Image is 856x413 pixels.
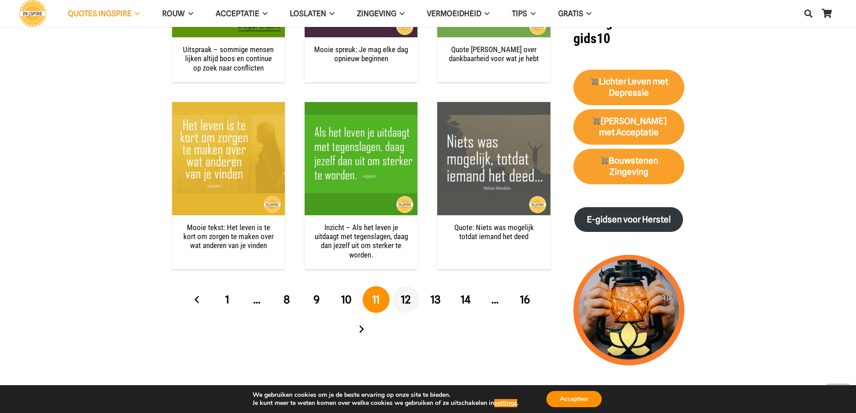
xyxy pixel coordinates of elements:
span: Loslaten Menu [326,2,334,25]
a: Pagina 9 [303,286,330,313]
a: 🛒Lichter Leven met Depressie [573,70,684,106]
span: Acceptatie [216,9,259,18]
button: Accepteer [546,391,602,407]
img: 🛒 [600,156,608,164]
a: 🛒Bouwstenen Zingeving [573,149,684,185]
img: lichtpuntjes voor in donkere tijden [573,255,684,366]
span: GRATIS Menu [583,2,591,25]
p: Je kunt meer te weten komen over welke cookies we gebruiken of ze uitschakelen in . [253,399,519,407]
a: Pagina 13 [422,286,449,313]
a: Pagina 1 [214,286,241,313]
strong: [PERSON_NAME] met Acceptatie [591,116,666,138]
a: Pagina 8 [273,286,300,313]
span: Pagina 11 [363,286,390,313]
a: Mooie tekst: Het leven is te kort om zorgen te maken over wat anderen van je vinden [183,223,274,250]
img: Citaat van ingspire.nl - Als het leven je uitdaagt met tegenslagen, daag jezelf dan uit om sterke... [305,102,417,215]
span: GRATIS [558,9,583,18]
span: QUOTES INGSPIRE Menu [132,2,140,25]
a: VERMOEIDHEIDVERMOEIDHEID Menu [416,2,501,25]
span: TIPS [512,9,527,18]
a: QUOTES INGSPIREQUOTES INGSPIRE Menu [57,2,151,25]
span: 8 [284,293,290,306]
span: 9 [314,293,319,306]
img: 🛒 [590,77,599,85]
p: We gebruiken cookies om je de beste ervaring op onze site te bieden. [253,391,519,399]
a: Quote: Niets was mogelijk totdat iemand het deed [454,223,534,241]
strong: Lichter Leven met Depressie [589,76,668,98]
a: ZingevingZingeving Menu [346,2,416,25]
span: 10 [341,293,351,306]
span: TIPS Menu [527,2,535,25]
a: Pagina 10 [333,286,360,313]
img: Quote: Niets was mogelijk totdat iemand het deed [437,102,550,215]
span: 16 [520,293,530,306]
span: Zingeving Menu [396,2,404,25]
span: … [482,286,509,313]
a: Pagina 14 [452,286,479,313]
a: Mooie tekst: Het leven is te kort om zorgen te maken over wat anderen van je vinden [172,102,285,215]
a: Uitspraak – sommige mensen lijken altijd boos en continue op zoek naar conflicten [183,45,274,72]
button: settings [494,399,517,407]
span: Loslaten [290,9,326,18]
span: 12 [401,293,411,306]
span: QUOTES INGSPIRE [68,9,132,18]
span: 1 [225,293,229,306]
span: 13 [430,293,440,306]
a: Terug naar top [827,384,849,406]
a: 🛒[PERSON_NAME] met Acceptatie [573,109,684,145]
a: Inzicht – Als het leven je uitdaagt met tegenslagen, daag dan jezelf uit om sterker te worden. [315,223,408,259]
strong: E-gidsen voor Herstel [587,214,671,225]
a: GRATISGRATIS Menu [547,2,603,25]
span: VERMOEIDHEID [427,9,481,18]
a: Quote [PERSON_NAME] over dankbaarheid voor wat je hebt [449,45,539,63]
span: … [244,286,271,313]
span: ROUW [162,9,185,18]
span: Acceptatie Menu [259,2,267,25]
a: TIPSTIPS Menu [501,2,546,25]
a: AcceptatieAcceptatie Menu [204,2,279,25]
a: Mooie spreuk: Je mag elke dag opnieuw beginnen [314,45,408,63]
img: Citaat van Ingspire: Het leven is te kort om zorgen te maken over wat anderen van je vinden [172,102,285,215]
img: 🛒 [592,116,600,125]
a: LoslatenLoslaten Menu [279,2,346,25]
a: Pagina 12 [392,286,419,313]
strong: Bouwstenen Zingeving [599,155,658,177]
a: ROUWROUW Menu [151,2,204,25]
a: Inzicht – Als het leven je uitdaagt met tegenslagen, daag dan jezelf uit om sterker te worden. [305,102,417,215]
span: 14 [461,293,470,306]
a: Pagina 16 [511,286,538,313]
span: ROUW Menu [185,2,193,25]
span: Zingeving [357,9,396,18]
span: 11 [372,293,380,306]
a: E-gidsen voor Herstel [574,207,683,232]
span: VERMOEIDHEID Menu [481,2,489,25]
a: Zoeken [799,2,817,25]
